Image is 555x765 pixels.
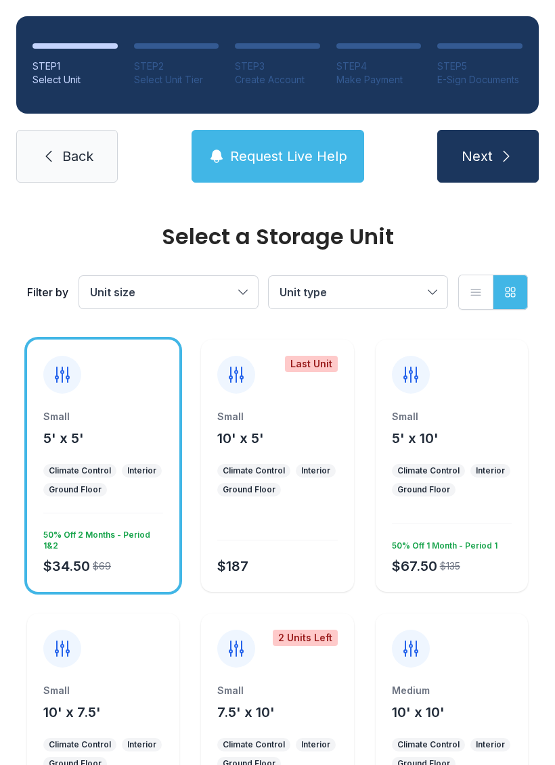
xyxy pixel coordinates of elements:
button: 7.5' x 10' [217,703,275,722]
span: 10' x 10' [392,704,445,720]
div: Medium [392,684,512,697]
div: $67.50 [392,557,437,576]
span: Next [462,147,493,166]
div: Interior [301,739,330,750]
div: Interior [301,465,330,476]
div: Select Unit Tier [134,73,219,87]
div: Climate Control [397,739,460,750]
div: $69 [93,559,111,573]
div: STEP 5 [437,60,523,73]
span: Unit type [280,285,327,299]
div: $135 [440,559,460,573]
div: $34.50 [43,557,90,576]
div: 2 Units Left [273,630,338,646]
div: $187 [217,557,248,576]
div: Last Unit [285,356,338,372]
div: Interior [476,465,505,476]
button: 10' x 7.5' [43,703,101,722]
div: Interior [127,465,156,476]
span: Back [62,147,93,166]
button: Unit size [79,276,258,308]
div: Ground Floor [397,484,450,495]
button: 10' x 10' [392,703,445,722]
span: 10' x 5' [217,430,264,446]
button: Unit type [269,276,447,308]
div: Climate Control [397,465,460,476]
div: Climate Control [223,739,285,750]
div: STEP 3 [235,60,320,73]
button: 5' x 5' [43,429,84,448]
div: Small [217,410,337,423]
div: STEP 4 [336,60,422,73]
div: Climate Control [49,465,111,476]
div: Climate Control [223,465,285,476]
div: Interior [127,739,156,750]
div: Small [43,410,163,423]
button: 5' x 10' [392,429,439,448]
div: STEP 2 [134,60,219,73]
span: 7.5' x 10' [217,704,275,720]
div: Small [43,684,163,697]
div: Select a Storage Unit [27,226,528,248]
div: Ground Floor [223,484,275,495]
div: Filter by [27,284,68,300]
div: 50% Off 1 Month - Period 1 [386,535,497,551]
div: E-Sign Documents [437,73,523,87]
div: Small [392,410,512,423]
div: Small [217,684,337,697]
button: 10' x 5' [217,429,264,448]
span: Unit size [90,285,135,299]
div: Ground Floor [49,484,102,495]
div: Interior [476,739,505,750]
span: Request Live Help [230,147,347,166]
span: 5' x 5' [43,430,84,446]
div: Climate Control [49,739,111,750]
div: Select Unit [32,73,118,87]
div: STEP 1 [32,60,118,73]
div: Make Payment [336,73,422,87]
div: 50% Off 2 Months - Period 1&2 [38,524,163,551]
div: Create Account [235,73,320,87]
span: 5' x 10' [392,430,439,446]
span: 10' x 7.5' [43,704,101,720]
